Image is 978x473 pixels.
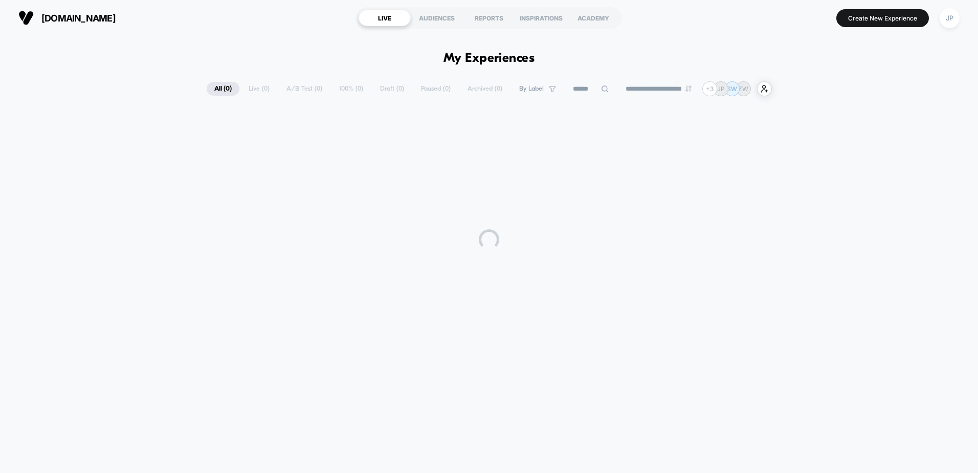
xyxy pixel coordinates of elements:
p: ZW [738,85,748,93]
img: Visually logo [18,10,34,26]
p: SW [727,85,737,93]
span: [DOMAIN_NAME] [41,13,116,24]
button: Create New Experience [836,9,929,27]
p: JP [717,85,725,93]
button: [DOMAIN_NAME] [15,10,119,26]
span: By Label [519,85,544,93]
div: LIVE [359,10,411,26]
span: All ( 0 ) [207,82,239,96]
div: + 3 [702,81,717,96]
div: JP [940,8,960,28]
div: ACADEMY [567,10,619,26]
div: INSPIRATIONS [515,10,567,26]
div: REPORTS [463,10,515,26]
div: AUDIENCES [411,10,463,26]
img: end [685,85,692,92]
h1: My Experiences [443,51,535,66]
button: JP [937,8,963,29]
